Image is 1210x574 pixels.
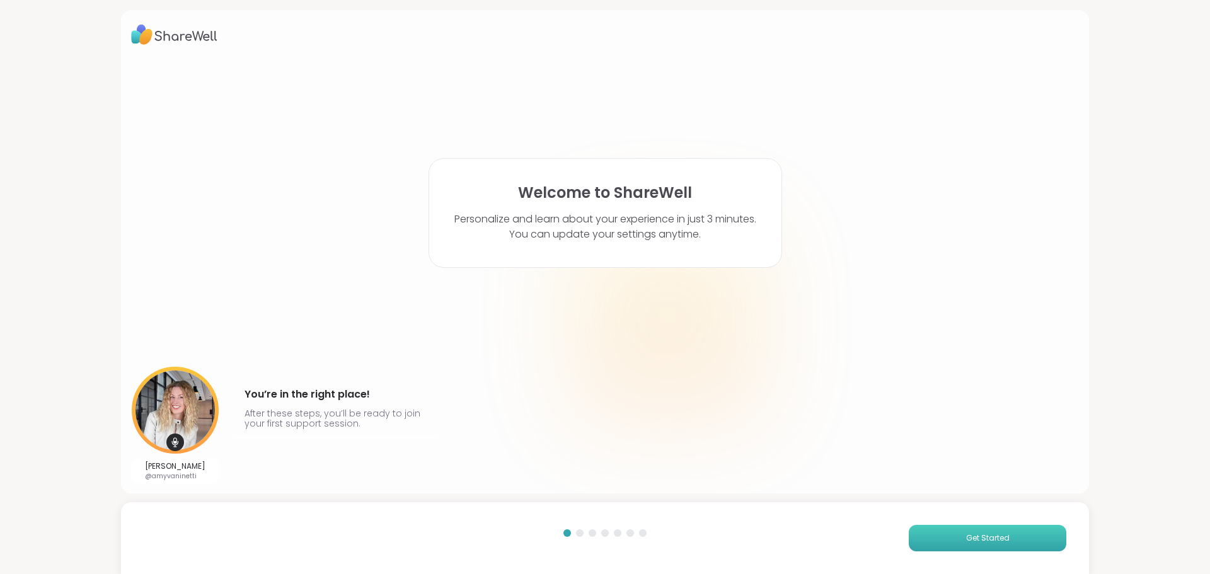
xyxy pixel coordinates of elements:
span: Get Started [966,532,1010,544]
h1: Welcome to ShareWell [518,184,692,202]
p: After these steps, you’ll be ready to join your first support session. [245,408,426,428]
p: @amyvaninetti [145,471,205,481]
button: Get Started [909,525,1066,551]
img: User image [132,367,219,454]
p: Personalize and learn about your experience in just 3 minutes. You can update your settings anytime. [454,212,756,242]
img: mic icon [166,433,184,451]
img: ShareWell Logo [131,20,217,49]
h4: You’re in the right place! [245,384,426,405]
p: [PERSON_NAME] [145,461,205,471]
